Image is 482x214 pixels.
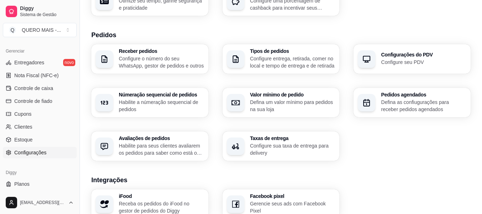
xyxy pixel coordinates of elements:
h3: Receber pedidos [119,49,204,54]
a: Entregadoresnovo [3,57,77,68]
a: Clientes [3,121,77,133]
a: DiggySistema de Gestão [3,3,77,20]
span: Diggy [20,5,74,12]
h3: Valor mínimo de pedido [250,92,335,97]
p: Configure o número do seu WhatsApp, gestor de pedidos e outros [119,55,204,69]
button: Númeração sequencial de pedidosHabilite a númeração sequencial de pedidos [91,88,208,117]
div: QUERO MAIS - ... [22,26,61,34]
a: Planos [3,178,77,190]
h3: Configurações do PDV [381,52,466,57]
h3: iFood [119,194,204,199]
span: Cupons [14,110,31,118]
h3: Pedidos [91,30,471,40]
a: Controle de caixa [3,83,77,94]
p: Defina um valor mínimo para pedidos na sua loja [250,99,335,113]
p: Habilite para seus clientes avaliarem os pedidos para saber como está o feedback da sua loja [119,142,204,156]
h3: Avaliações de pedidos [119,136,204,141]
span: Nota Fiscal (NFC-e) [14,72,59,79]
p: Configure seu PDV [381,59,466,66]
a: Estoque [3,134,77,145]
span: Clientes [14,123,32,130]
a: Configurações [3,147,77,158]
span: Configurações [14,149,46,156]
p: Configure entrega, retirada, comer no local e tempo de entrega e de retirada [250,55,335,69]
button: [EMAIL_ADDRESS][DOMAIN_NAME] [3,194,77,211]
button: Pedidos agendadosDefina as confiugurações para receber pedidos agendados [354,88,471,117]
h3: Tipos de pedidos [250,49,335,54]
h3: Pedidos agendados [381,92,466,97]
button: Avaliações de pedidosHabilite para seus clientes avaliarem os pedidos para saber como está o feed... [91,131,208,161]
span: Controle de fiado [14,98,52,105]
button: Configurações do PDVConfigure seu PDV [354,44,471,74]
p: Configure sua taxa de entrega para delivery [250,142,335,156]
h3: Facebook pixel [250,194,335,199]
button: Tipos de pedidosConfigure entrega, retirada, comer no local e tempo de entrega e de retirada [223,44,340,74]
span: Entregadores [14,59,44,66]
p: Defina as confiugurações para receber pedidos agendados [381,99,466,113]
a: Controle de fiado [3,95,77,107]
button: Receber pedidosConfigure o número do seu WhatsApp, gestor de pedidos e outros [91,44,208,74]
span: Planos [14,180,30,188]
a: Nota Fiscal (NFC-e) [3,70,77,81]
span: [EMAIL_ADDRESS][DOMAIN_NAME] [20,200,65,205]
div: Gerenciar [3,45,77,57]
span: Q [9,26,16,34]
div: Diggy [3,167,77,178]
p: Habilite a númeração sequencial de pedidos [119,99,204,113]
button: Valor mínimo de pedidoDefina um valor mínimo para pedidos na sua loja [223,88,340,117]
button: Select a team [3,23,77,37]
h3: Integrações [91,175,471,185]
span: Sistema de Gestão [20,12,74,18]
span: Estoque [14,136,32,143]
a: Cupons [3,108,77,120]
h3: Taxas de entrega [250,136,335,141]
span: Controle de caixa [14,85,53,92]
button: Taxas de entregaConfigure sua taxa de entrega para delivery [223,131,340,161]
h3: Númeração sequencial de pedidos [119,92,204,97]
